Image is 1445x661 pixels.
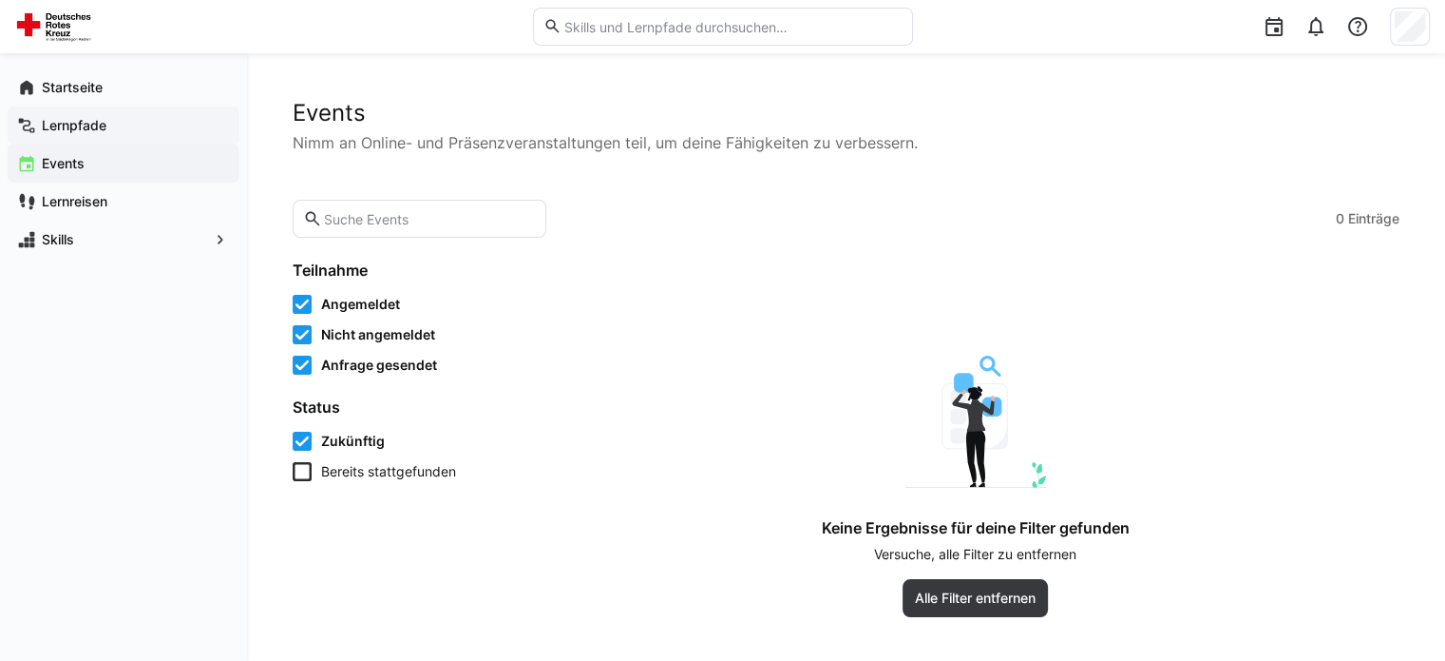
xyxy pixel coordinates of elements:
span: Anfrage gesendet [321,356,437,375]
span: Nicht angemeldet [321,325,435,344]
span: Bereits stattgefunden [321,462,456,481]
p: Nimm an Online- und Präsenzveranstaltungen teil, um deine Fähigkeiten zu verbessern. [293,131,1399,154]
span: 0 [1336,209,1344,228]
span: Zukünftig [321,432,385,451]
p: Versuche, alle Filter zu entfernen [874,545,1076,564]
h4: Teilnahme [293,261,528,280]
button: Alle Filter entfernen [903,579,1048,617]
h2: Events [293,99,1399,127]
input: Skills und Lernpfade durchsuchen… [561,18,902,35]
h4: Keine Ergebnisse für deine Filter gefunden [822,518,1130,537]
span: Alle Filter entfernen [912,589,1038,608]
input: Suche Events [322,210,536,227]
h4: Status [293,398,528,417]
span: Angemeldet [321,295,400,314]
span: Einträge [1348,209,1399,228]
